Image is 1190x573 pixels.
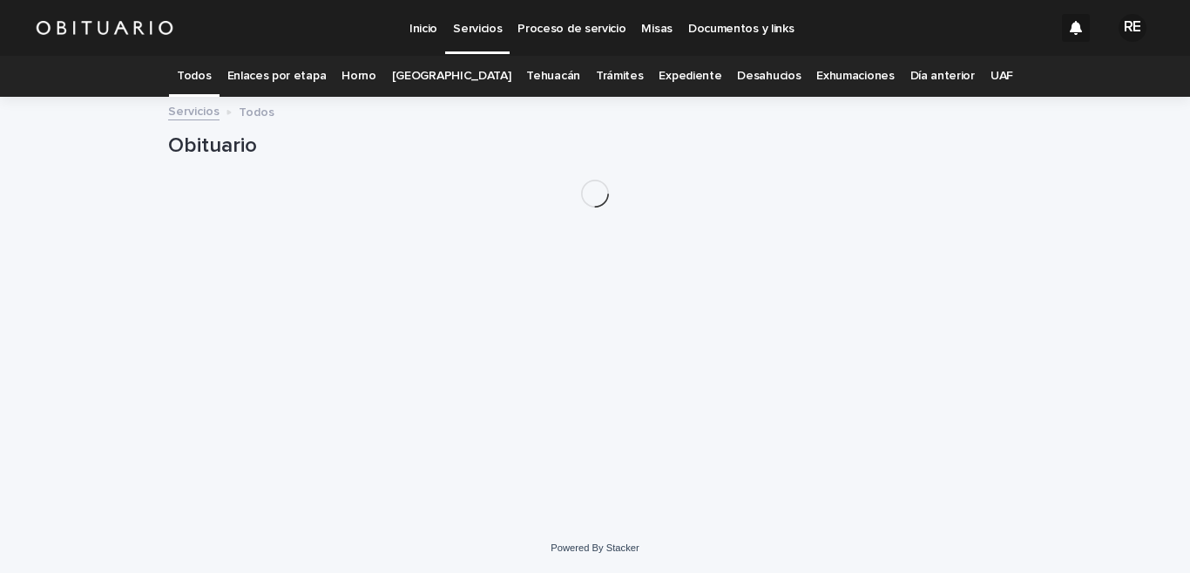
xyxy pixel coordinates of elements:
[168,100,220,120] a: Servicios
[816,56,894,97] a: Exhumaciones
[239,101,274,120] p: Todos
[341,56,375,97] a: Horno
[659,56,721,97] a: Expediente
[177,56,211,97] a: Todos
[35,10,174,45] img: HUM7g2VNRLqGMmR9WVqf
[526,56,580,97] a: Tehuacán
[551,542,639,553] a: Powered By Stacker
[596,56,644,97] a: Trámites
[392,56,511,97] a: [GEOGRAPHIC_DATA]
[1119,14,1146,42] div: RE
[991,56,1013,97] a: UAF
[737,56,801,97] a: Desahucios
[910,56,975,97] a: Día anterior
[227,56,327,97] a: Enlaces por etapa
[168,133,1022,159] h1: Obituario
